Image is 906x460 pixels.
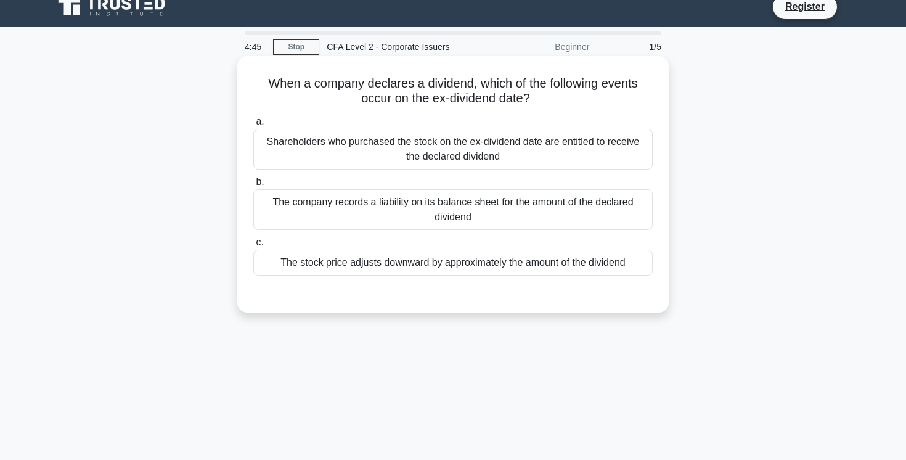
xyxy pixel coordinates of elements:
[256,116,264,126] span: a.
[252,76,654,107] h5: When a company declares a dividend, which of the following events occur on the ex-dividend date?
[237,35,273,59] div: 4:45
[319,35,489,59] div: CFA Level 2 - Corporate Issuers
[253,189,653,230] div: The company records a liability on its balance sheet for the amount of the declared dividend
[256,176,264,187] span: b.
[489,35,597,59] div: Beginner
[256,237,263,247] span: c.
[273,39,319,55] a: Stop
[253,250,653,276] div: The stock price adjusts downward by approximately the amount of the dividend
[253,129,653,170] div: Shareholders who purchased the stock on the ex-dividend date are entitled to receive the declared...
[597,35,669,59] div: 1/5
